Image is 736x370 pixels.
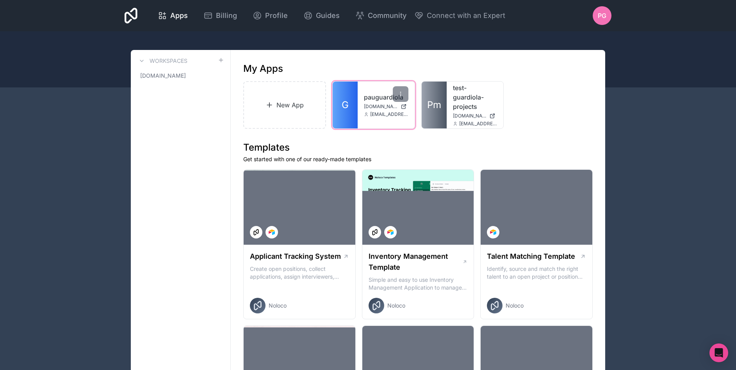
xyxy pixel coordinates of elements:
[414,10,505,21] button: Connect with an Expert
[506,302,524,310] span: Noloco
[364,92,408,102] a: pauguardiola
[349,7,413,24] a: Community
[151,7,194,24] a: Apps
[490,229,496,235] img: Airtable Logo
[137,69,224,83] a: [DOMAIN_NAME]
[246,7,294,24] a: Profile
[265,10,288,21] span: Profile
[140,72,186,80] span: [DOMAIN_NAME]
[150,57,187,65] h3: Workspaces
[269,302,287,310] span: Noloco
[427,10,505,21] span: Connect with an Expert
[370,111,408,117] span: [EMAIL_ADDRESS][DOMAIN_NAME]
[250,265,349,281] p: Create open positions, collect applications, assign interviewers, centralise candidate feedback a...
[243,141,593,154] h1: Templates
[170,10,188,21] span: Apps
[316,10,340,21] span: Guides
[453,113,487,119] span: [DOMAIN_NAME]
[387,229,394,235] img: Airtable Logo
[487,265,586,281] p: Identify, source and match the right talent to an open project or position with our Talent Matchi...
[364,103,408,110] a: [DOMAIN_NAME]
[250,251,341,262] h1: Applicant Tracking System
[709,343,728,362] div: Open Intercom Messenger
[137,56,187,66] a: Workspaces
[487,251,575,262] h1: Talent Matching Template
[369,251,462,273] h1: Inventory Management Template
[333,82,358,128] a: G
[368,10,406,21] span: Community
[197,7,243,24] a: Billing
[598,11,606,20] span: PG
[369,276,468,292] p: Simple and easy to use Inventory Management Application to manage your stock, orders and Manufact...
[216,10,237,21] span: Billing
[243,62,283,75] h1: My Apps
[269,229,275,235] img: Airtable Logo
[297,7,346,24] a: Guides
[387,302,405,310] span: Noloco
[459,121,497,127] span: [EMAIL_ADDRESS][DOMAIN_NAME]
[453,83,497,111] a: test-guardiola-projects
[427,99,441,111] span: Pm
[422,82,447,128] a: Pm
[342,99,349,111] span: G
[453,113,497,119] a: [DOMAIN_NAME]
[243,81,326,129] a: New App
[243,155,593,163] p: Get started with one of our ready-made templates
[364,103,397,110] span: [DOMAIN_NAME]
